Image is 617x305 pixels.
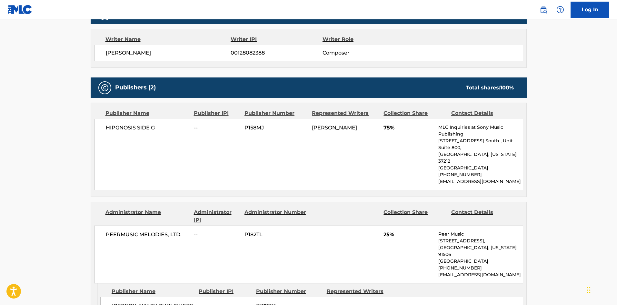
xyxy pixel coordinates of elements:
div: Administrator Name [105,208,189,224]
img: search [540,6,547,14]
span: PEERMUSIC MELODIES, LTD. [106,231,189,239]
div: Drag [587,280,591,300]
span: 25% [383,231,433,239]
div: Publisher IPI [199,288,251,295]
div: Administrator IPI [194,208,240,224]
div: Writer Role [323,36,406,43]
img: MLC Logo [8,5,33,14]
img: help [556,6,564,14]
h5: Publishers (2) [115,84,156,91]
div: Publisher IPI [194,109,240,117]
iframe: Chat Widget [585,274,617,305]
img: Publishers [101,84,109,92]
div: Collection Share [383,208,446,224]
div: Publisher Name [112,288,194,295]
p: Peer Music [438,231,522,238]
p: [GEOGRAPHIC_DATA] [438,165,522,171]
span: Composer [323,49,406,57]
p: [GEOGRAPHIC_DATA] [438,258,522,265]
a: Public Search [537,3,550,16]
span: [PERSON_NAME] [106,49,231,57]
span: 00128082388 [231,49,322,57]
span: 100 % [500,85,514,91]
p: [PHONE_NUMBER] [438,171,522,178]
p: [PHONE_NUMBER] [438,265,522,271]
p: [EMAIL_ADDRESS][DOMAIN_NAME] [438,178,522,185]
p: [STREET_ADDRESS], [438,238,522,244]
div: Represented Writers [312,109,379,117]
p: [STREET_ADDRESS] South , Unit Suite 800, [438,137,522,151]
p: MLC Inquiries at Sony Music Publishing [438,124,522,137]
div: Publisher Number [244,109,307,117]
span: [PERSON_NAME] [312,125,357,131]
div: Writer Name [105,36,231,43]
div: Represented Writers [327,288,393,295]
div: Publisher Name [105,109,189,117]
div: Publisher Number [256,288,322,295]
div: Collection Share [383,109,446,117]
span: -- [194,124,240,132]
span: HIPGNOSIS SIDE G [106,124,189,132]
div: Writer IPI [231,36,323,43]
div: Administrator Number [244,208,307,224]
span: -- [194,231,240,239]
p: [GEOGRAPHIC_DATA], [US_STATE] 91506 [438,244,522,258]
span: P182TL [244,231,307,239]
p: [GEOGRAPHIC_DATA], [US_STATE] 37212 [438,151,522,165]
div: Total shares: [466,84,514,92]
div: Contact Details [451,208,514,224]
div: Help [554,3,567,16]
a: Log In [571,2,609,18]
span: 75% [383,124,433,132]
p: [EMAIL_ADDRESS][DOMAIN_NAME] [438,271,522,278]
span: P158MJ [244,124,307,132]
div: Contact Details [451,109,514,117]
